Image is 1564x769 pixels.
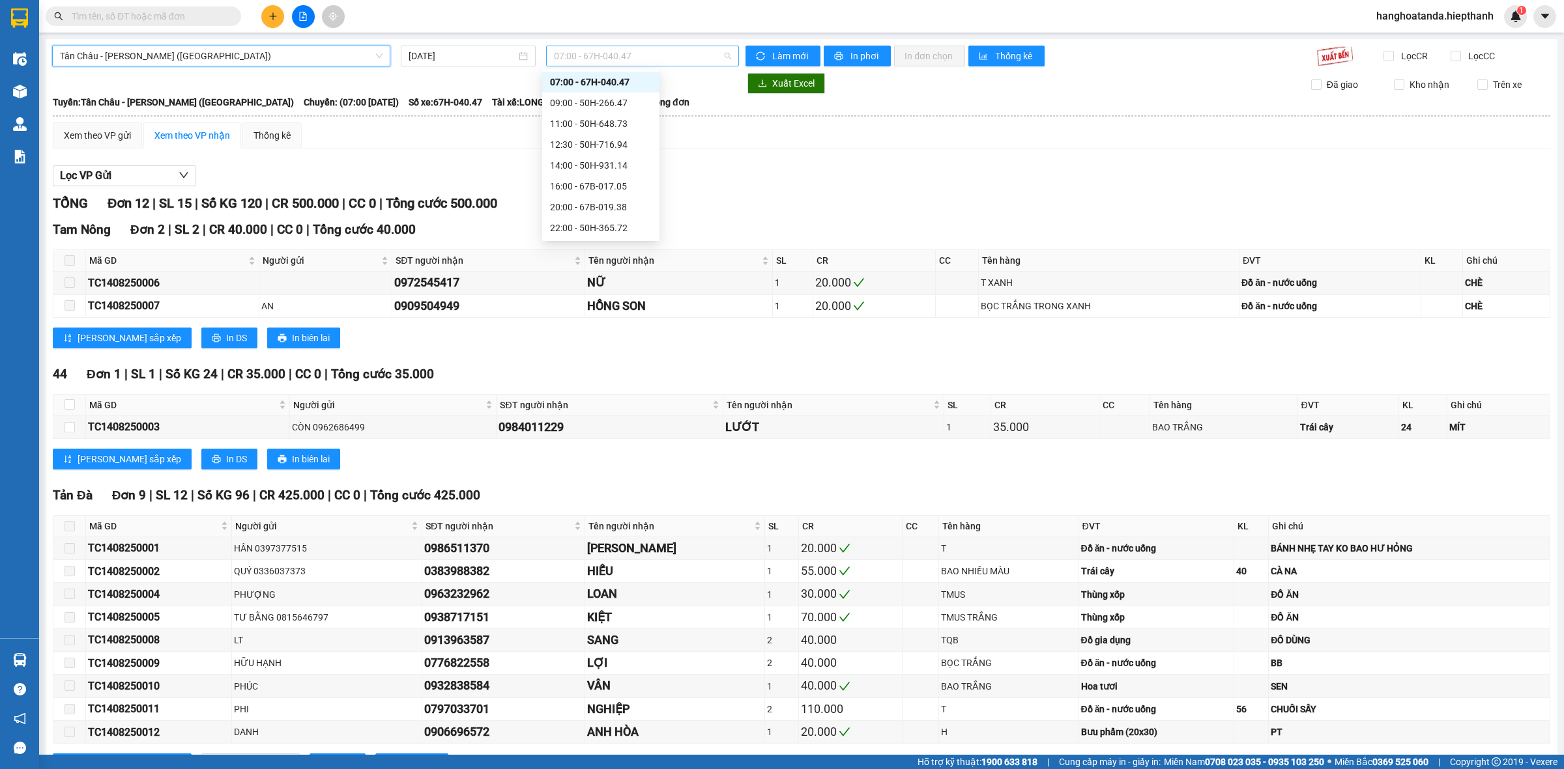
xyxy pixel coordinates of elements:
[747,73,825,94] button: downloadXuất Excel
[587,631,762,649] div: SANG
[424,539,583,557] div: 0986511370
[226,331,247,345] span: In DS
[289,367,292,382] span: |
[88,678,229,694] div: TC1408250010
[221,367,224,382] span: |
[88,540,229,556] div: TC1408250001
[1239,250,1421,272] th: ĐVT
[550,158,652,173] div: 14:00 - 50H-931.14
[550,96,652,110] div: 09:00 - 50H-266.47
[331,367,434,382] span: Tổng cước 35.000
[53,328,192,348] button: sort-ascending[PERSON_NAME] sắp xếp
[253,488,256,503] span: |
[1150,395,1298,416] th: Tên hàng
[1447,395,1550,416] th: Ghi chú
[154,128,230,143] div: Xem theo VP nhận
[853,277,865,288] span: check
[1236,564,1267,578] div: 40
[227,367,285,382] span: CR 35.000
[903,516,939,537] th: CC
[1081,541,1232,555] div: Đồ ăn - nước uống
[1298,395,1399,416] th: ĐVT
[1081,656,1232,670] div: Đồ ăn - nước uống
[587,297,771,315] div: HỒNG SON
[981,299,1237,313] div: BỌC TRẮNG TRONG XANH
[86,606,232,629] td: TC1408250005
[1241,299,1419,313] div: Đồ ăn - nước uống
[156,488,188,503] span: SL 12
[941,633,1077,647] div: TQB
[424,631,583,649] div: 0913963587
[86,675,232,697] td: TC1408250010
[295,367,321,382] span: CC 0
[292,420,495,434] div: CÒN 0962686499
[839,565,850,577] span: check
[179,170,189,180] span: down
[72,9,225,23] input: Tìm tên, số ĐT hoặc mã đơn
[550,75,652,89] div: 07:00 - 67H-040.47
[554,46,731,66] span: 07:00 - 67H-040.47
[1533,5,1556,28] button: caret-down
[298,12,308,21] span: file-add
[88,701,229,717] div: TC1408250011
[585,560,765,583] td: HIẾU
[212,454,221,465] span: printer
[1366,8,1504,24] span: hanghoatanda.hiepthanh
[235,519,409,533] span: Người gửi
[585,606,765,629] td: KIỆT
[1271,587,1548,602] div: ĐỒ ĂN
[293,398,484,412] span: Người gửi
[392,272,585,294] td: 0972545417
[1079,516,1234,537] th: ĐVT
[152,195,156,211] span: |
[191,488,194,503] span: |
[86,416,290,439] td: TC1408250003
[588,519,751,533] span: Tên người nhận
[968,46,1045,66] button: bar-chartThống kê
[209,222,267,237] span: CR 40.000
[88,609,229,625] div: TC1408250005
[13,117,27,131] img: warehouse-icon
[979,250,1239,272] th: Tên hàng
[1401,420,1445,434] div: 24
[585,537,765,560] td: BẢO SANG
[585,295,774,318] td: HỒNG SON
[775,275,810,290] div: 1
[88,419,287,435] div: TC1408250003
[1152,420,1296,434] div: BAO TRẮNG
[824,46,891,66] button: printerIn phơi
[801,585,900,603] div: 30.000
[585,272,774,294] td: NỮ
[1241,275,1419,290] div: Đồ ăn - nước uống
[424,677,583,695] div: 0932838584
[801,654,900,672] div: 40.000
[53,449,192,469] button: sort-ascending[PERSON_NAME] sắp xếp
[834,51,845,62] span: printer
[396,253,572,268] span: SĐT người nhận
[328,488,331,503] span: |
[261,5,284,28] button: plus
[88,586,229,602] div: TC1408250004
[815,297,934,315] div: 20.000
[394,273,583,292] div: 0972545417
[1322,77,1363,92] span: Đã giao
[234,541,420,555] div: HÂN 0397377515
[775,299,810,313] div: 1
[587,654,762,672] div: LỢI
[124,367,128,382] span: |
[86,560,232,583] td: TC1408250002
[422,537,585,560] td: 0986511370
[1099,395,1150,416] th: CC
[585,698,765,721] td: NGHIỆP
[1271,679,1548,693] div: SEN
[801,677,900,695] div: 40.000
[267,449,340,469] button: printerIn biên lai
[272,195,339,211] span: CR 500.000
[424,700,583,718] div: 0797033701
[261,299,390,313] div: AN
[130,222,165,237] span: Đơn 2
[1449,420,1548,434] div: MÍT
[53,165,196,186] button: Lọc VP Gửi
[292,5,315,28] button: file-add
[773,250,813,272] th: SL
